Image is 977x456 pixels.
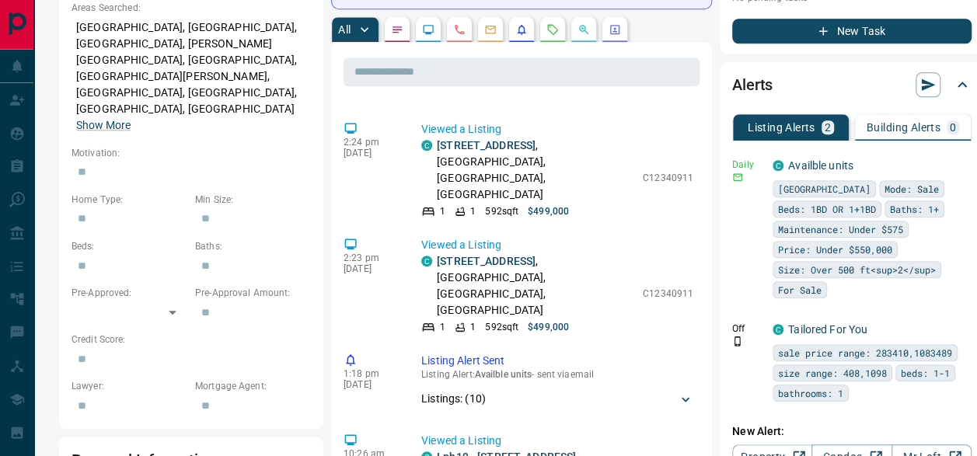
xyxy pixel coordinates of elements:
p: 2 [825,122,831,133]
p: C12340911 [643,171,693,185]
p: Home Type: [72,193,187,207]
svg: Emails [484,23,497,36]
div: condos.ca [421,140,432,151]
p: Building Alerts [867,122,940,133]
button: Show More [76,117,131,134]
p: Listing Alert Sent [421,353,693,369]
p: Off [732,322,763,336]
p: 592 sqft [485,320,518,334]
p: Listing Alerts [748,122,815,133]
p: C12340911 [643,287,693,301]
p: Min Size: [195,193,311,207]
p: Areas Searched: [72,1,311,15]
p: , [GEOGRAPHIC_DATA], [GEOGRAPHIC_DATA], [GEOGRAPHIC_DATA] [437,137,635,203]
span: size range: 408,1098 [778,365,887,381]
span: sale price range: 283410,1083489 [778,345,952,360]
h2: Alerts [732,72,773,97]
p: $499,000 [528,204,569,218]
p: , [GEOGRAPHIC_DATA], [GEOGRAPHIC_DATA], [GEOGRAPHIC_DATA] [437,253,635,319]
p: 1 [440,204,445,218]
p: [DATE] [344,263,398,274]
p: Viewed a Listing [421,121,693,137]
span: [GEOGRAPHIC_DATA] [778,181,871,197]
p: 2:24 pm [344,137,398,148]
p: New Alert: [732,423,972,440]
p: All [338,24,351,35]
p: 1 [470,204,476,218]
p: Daily [732,158,763,172]
p: Mortgage Agent: [195,379,311,393]
span: bathrooms: 1 [778,385,843,401]
p: Pre-Approval Amount: [195,286,311,300]
p: 592 sqft [485,204,518,218]
span: Mode: Sale [885,181,939,197]
p: [GEOGRAPHIC_DATA], [GEOGRAPHIC_DATA], [GEOGRAPHIC_DATA], [PERSON_NAME][GEOGRAPHIC_DATA], [GEOGRAP... [72,15,311,138]
div: Listings: (10) [421,385,693,413]
svg: Notes [391,23,403,36]
svg: Calls [453,23,466,36]
svg: Opportunities [577,23,590,36]
div: Alerts [732,66,972,103]
a: [STREET_ADDRESS] [437,255,536,267]
p: $499,000 [528,320,569,334]
span: Availble units [475,369,532,380]
span: Baths: 1+ [890,201,939,217]
a: [STREET_ADDRESS] [437,139,536,151]
span: For Sale [778,282,822,298]
p: Listings: ( 10 ) [421,391,486,407]
p: [DATE] [344,148,398,158]
div: condos.ca [421,256,432,266]
p: Pre-Approved: [72,286,187,300]
span: Price: Under $550,000 [778,242,892,257]
svg: Agent Actions [609,23,621,36]
p: 1 [440,320,445,334]
svg: Listing Alerts [515,23,528,36]
span: Maintenance: Under $575 [778,221,903,237]
p: [DATE] [344,379,398,390]
span: beds: 1-1 [901,365,950,381]
a: Availble units [788,159,853,172]
p: 2:23 pm [344,252,398,263]
svg: Email [732,172,743,183]
p: Motivation: [72,146,311,160]
div: condos.ca [773,160,783,171]
p: Beds: [72,239,187,253]
svg: Push Notification Only [732,336,743,346]
p: Credit Score: [72,332,311,346]
button: New Task [732,19,972,44]
span: Size: Over 500 ft<sup>2</sup> [778,262,936,277]
svg: Lead Browsing Activity [422,23,434,36]
p: Viewed a Listing [421,433,693,449]
a: Tailored For You [788,323,867,336]
p: Baths: [195,239,311,253]
p: Lawyer: [72,379,187,393]
p: 1:18 pm [344,368,398,379]
div: condos.ca [773,324,783,335]
p: Viewed a Listing [421,237,693,253]
span: Beds: 1BD OR 1+1BD [778,201,876,217]
p: Listing Alert : - sent via email [421,369,693,380]
p: 1 [470,320,476,334]
p: 0 [950,122,956,133]
svg: Requests [546,23,559,36]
